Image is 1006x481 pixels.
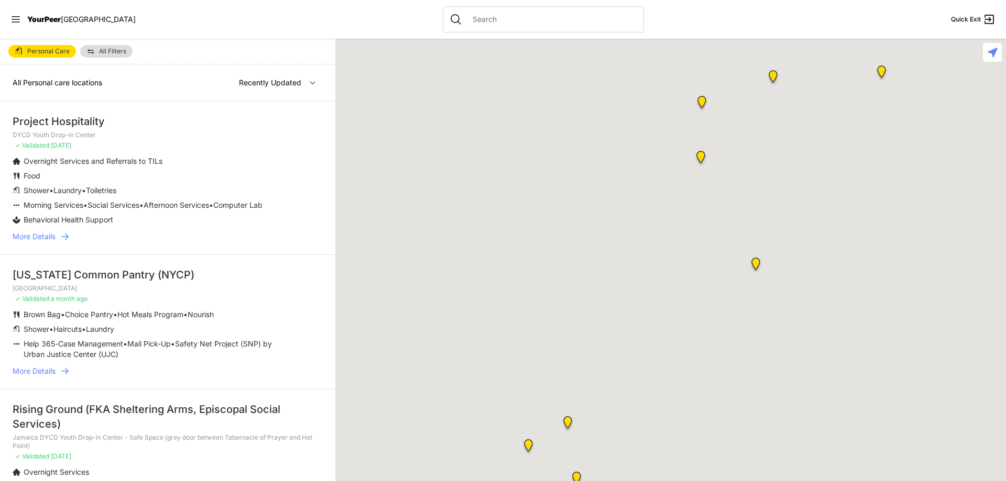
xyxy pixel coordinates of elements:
[24,325,49,333] span: Shower
[13,284,323,293] p: [GEOGRAPHIC_DATA]
[123,339,127,348] span: •
[951,15,981,24] span: Quick Exit
[27,16,136,23] a: YourPeer[GEOGRAPHIC_DATA]
[8,45,76,58] a: Personal Care
[13,78,102,87] span: All Personal care locations
[951,13,996,26] a: Quick Exit
[49,186,53,195] span: •
[65,310,113,319] span: Choice Pantry
[80,45,133,58] a: All Filters
[767,70,780,87] div: Harm Reduction Center
[117,310,183,319] span: Hot Meals Program
[13,231,56,242] span: More Details
[13,131,323,139] p: DYCD Youth Drop-in Center
[139,200,144,209] span: •
[695,96,708,113] div: Uptown/Harlem DYCD Youth Drop-in Center
[53,325,82,333] span: Haircuts
[144,200,209,209] span: Afternoon Services
[183,310,188,319] span: •
[15,141,49,149] span: ✓ Validated
[13,366,56,376] span: More Details
[188,310,214,319] span: Nourish
[13,402,323,431] div: Rising Ground (FKA Sheltering Arms, Episcopal Social Services)
[53,186,82,195] span: Laundry
[88,200,139,209] span: Social Services
[82,186,86,195] span: •
[15,295,49,303] span: ✓ Validated
[51,452,71,460] span: [DATE]
[83,200,88,209] span: •
[86,325,114,333] span: Laundry
[113,310,117,319] span: •
[24,156,162,165] span: Overnight Services and Referrals to TILs
[61,15,136,24] span: [GEOGRAPHIC_DATA]
[24,200,83,209] span: Morning Services
[694,151,707,167] div: Manhattan
[13,366,323,376] a: More Details
[24,171,40,180] span: Food
[875,65,888,82] div: Living Room 24-Hour Drop-In Center
[27,48,70,54] span: Personal Care
[13,433,323,450] p: Jamaica DYCD Youth Drop-in Center - Safe Space (grey door between Tabernacle of Prayer and Hot Po...
[127,339,171,348] span: Mail Pick-Up
[13,114,323,129] div: Project Hospitality
[86,186,116,195] span: Toiletries
[99,48,126,54] span: All Filters
[24,215,113,224] span: Behavioral Health Support
[61,310,65,319] span: •
[24,467,89,476] span: Overnight Services
[51,295,88,303] span: a month ago
[27,15,61,24] span: YourPeer
[82,325,86,333] span: •
[209,200,213,209] span: •
[13,267,323,282] div: [US_STATE] Common Pantry (NYCP)
[561,416,574,433] div: Harvey Milk High School
[522,439,535,456] div: Main Location, SoHo, DYCD Youth Drop-in Center
[24,186,49,195] span: Shower
[13,231,323,242] a: More Details
[24,339,123,348] span: Help 365-Case Management
[466,14,637,25] input: Search
[51,141,71,149] span: [DATE]
[49,325,53,333] span: •
[24,310,61,319] span: Brown Bag
[171,339,175,348] span: •
[213,200,263,209] span: Computer Lab
[15,452,49,460] span: ✓ Validated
